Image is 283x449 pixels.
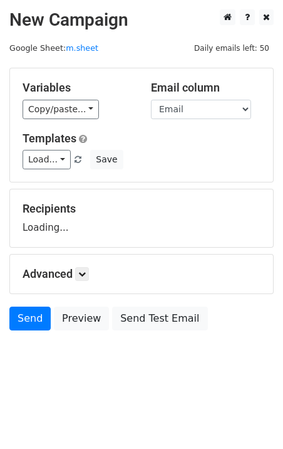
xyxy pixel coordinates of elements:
[9,43,98,53] small: Google Sheet:
[54,307,109,330] a: Preview
[190,41,274,55] span: Daily emails left: 50
[9,9,274,31] h2: New Campaign
[23,100,99,119] a: Copy/paste...
[66,43,98,53] a: m.sheet
[23,202,260,235] div: Loading...
[23,267,260,281] h5: Advanced
[112,307,207,330] a: Send Test Email
[23,150,71,169] a: Load...
[23,132,76,145] a: Templates
[90,150,123,169] button: Save
[23,202,260,216] h5: Recipients
[23,81,132,95] h5: Variables
[151,81,260,95] h5: Email column
[190,43,274,53] a: Daily emails left: 50
[9,307,51,330] a: Send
